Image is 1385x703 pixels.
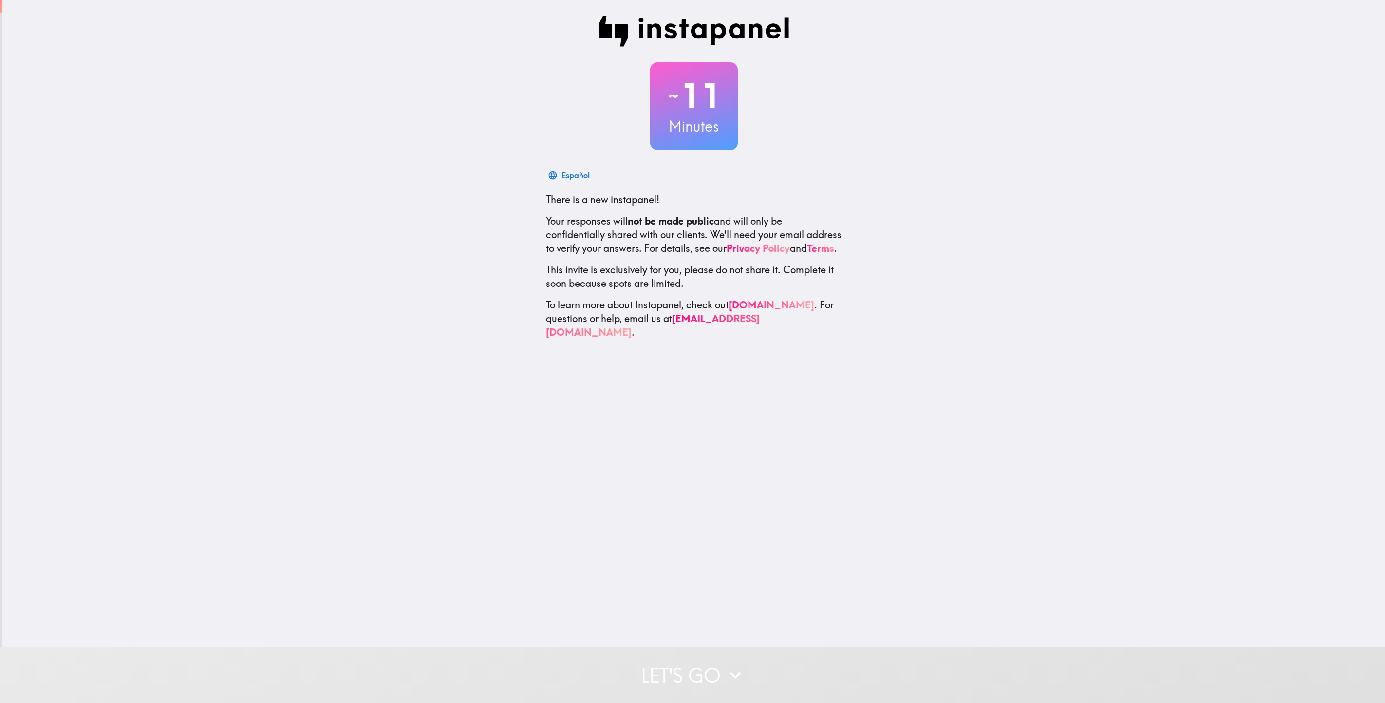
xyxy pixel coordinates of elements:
div: Español [561,169,590,182]
p: Your responses will and will only be confidentially shared with our clients. We'll need your emai... [546,214,842,255]
img: Instapanel [599,16,789,47]
p: This invite is exclusively for you, please do not share it. Complete it soon because spots are li... [546,263,842,290]
span: There is a new instapanel! [546,193,659,206]
a: Terms [807,242,834,254]
p: To learn more about Instapanel, check out . For questions or help, email us at . [546,298,842,339]
a: [DOMAIN_NAME] [729,299,814,311]
button: Español [546,166,594,185]
b: not be made public [628,215,714,227]
a: Privacy Policy [727,242,790,254]
a: [EMAIL_ADDRESS][DOMAIN_NAME] [546,312,760,338]
h3: Minutes [650,116,738,136]
h2: 11 [650,76,738,116]
span: ~ [667,81,680,111]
